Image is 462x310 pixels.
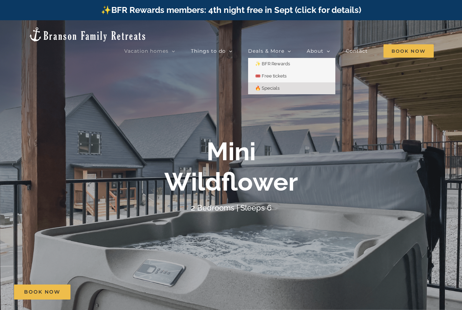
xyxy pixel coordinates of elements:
span: 🎟️ Free tickets [255,73,286,79]
b: Mini Wildflower [164,136,298,196]
a: About [307,44,330,58]
a: Contact [346,44,368,58]
a: Things to do [191,44,232,58]
span: Things to do [191,49,226,53]
a: Deals & More [248,44,291,58]
span: Deals & More [248,49,284,53]
a: 🔥 Specials [248,82,335,95]
span: Book Now [383,44,434,58]
span: 🔥 Specials [255,86,280,91]
a: 🎟️ Free tickets [248,70,335,82]
img: Branson Family Retreats Logo [28,27,147,42]
span: ✨ BFR Rewards [255,61,290,66]
h4: 2 Bedrooms | Sleeps 6 [191,203,271,212]
span: About [307,49,323,53]
a: Vacation homes [124,44,175,58]
span: Vacation homes [124,49,169,53]
a: ✨BFR Rewards members: 4th night free in Sept (click for details) [101,5,361,15]
nav: Main Menu [124,44,434,58]
span: Book Now [24,289,60,295]
span: Contact [346,49,368,53]
a: Book Now [14,285,70,300]
a: ✨ BFR Rewards [248,58,335,70]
